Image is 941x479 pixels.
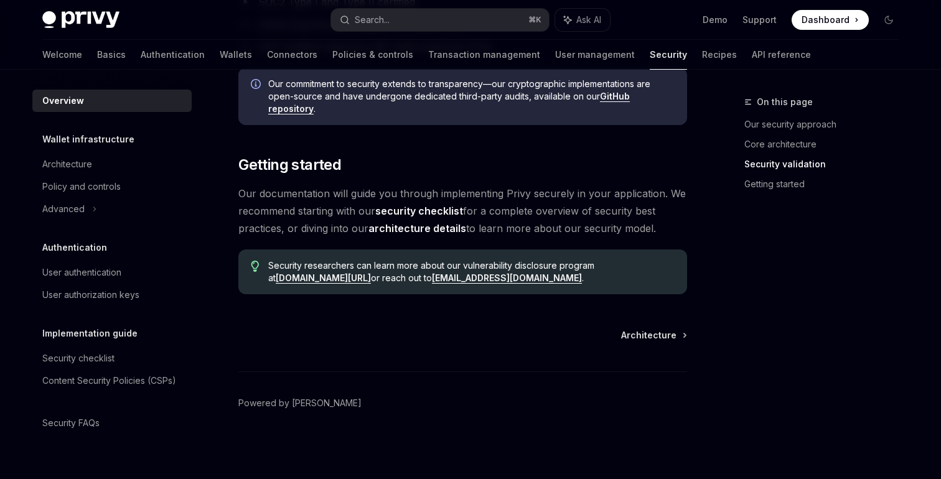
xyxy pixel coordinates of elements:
[42,11,119,29] img: dark logo
[802,14,850,26] span: Dashboard
[32,261,192,284] a: User authentication
[32,347,192,370] a: Security checklist
[32,370,192,392] a: Content Security Policies (CSPs)
[42,287,139,302] div: User authorization keys
[879,10,899,30] button: Toggle dark mode
[42,157,92,172] div: Architecture
[757,95,813,109] span: On this page
[428,40,540,70] a: Transaction management
[268,78,675,115] span: Our commitment to security extends to transparency—our cryptographic implementations are open-sou...
[42,351,115,366] div: Security checklist
[32,175,192,198] a: Policy and controls
[576,14,601,26] span: Ask AI
[650,40,687,70] a: Security
[42,326,138,341] h5: Implementation guide
[42,416,100,430] div: Security FAQs
[332,40,413,70] a: Policies & controls
[792,10,869,30] a: Dashboard
[331,9,549,31] button: Search...⌘K
[42,265,121,280] div: User authentication
[621,329,676,342] span: Architecture
[42,373,176,388] div: Content Security Policies (CSPs)
[238,397,362,409] a: Powered by [PERSON_NAME]
[355,12,390,27] div: Search...
[42,202,85,216] div: Advanced
[42,93,84,108] div: Overview
[742,14,777,26] a: Support
[97,40,126,70] a: Basics
[744,154,909,174] a: Security validation
[752,40,811,70] a: API reference
[555,9,610,31] button: Ask AI
[42,132,134,147] h5: Wallet infrastructure
[238,185,687,237] span: Our documentation will guide you through implementing Privy securely in your application. We reco...
[703,14,728,26] a: Demo
[744,134,909,154] a: Core architecture
[528,15,541,25] span: ⌘ K
[368,222,466,235] a: architecture details
[251,79,263,91] svg: Info
[276,272,371,284] a: [DOMAIN_NAME][URL]
[251,261,260,272] svg: Tip
[268,259,675,284] span: Security researchers can learn more about our vulnerability disclosure program at or reach out to .
[432,272,582,284] a: [EMAIL_ADDRESS][DOMAIN_NAME]
[220,40,252,70] a: Wallets
[42,40,82,70] a: Welcome
[32,153,192,175] a: Architecture
[267,40,317,70] a: Connectors
[621,329,686,342] a: Architecture
[32,90,192,112] a: Overview
[375,205,463,218] a: security checklist
[555,40,635,70] a: User management
[702,40,737,70] a: Recipes
[141,40,205,70] a: Authentication
[42,179,121,194] div: Policy and controls
[744,114,909,134] a: Our security approach
[32,284,192,306] a: User authorization keys
[32,412,192,434] a: Security FAQs
[42,240,107,255] h5: Authentication
[238,155,341,175] span: Getting started
[744,174,909,194] a: Getting started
